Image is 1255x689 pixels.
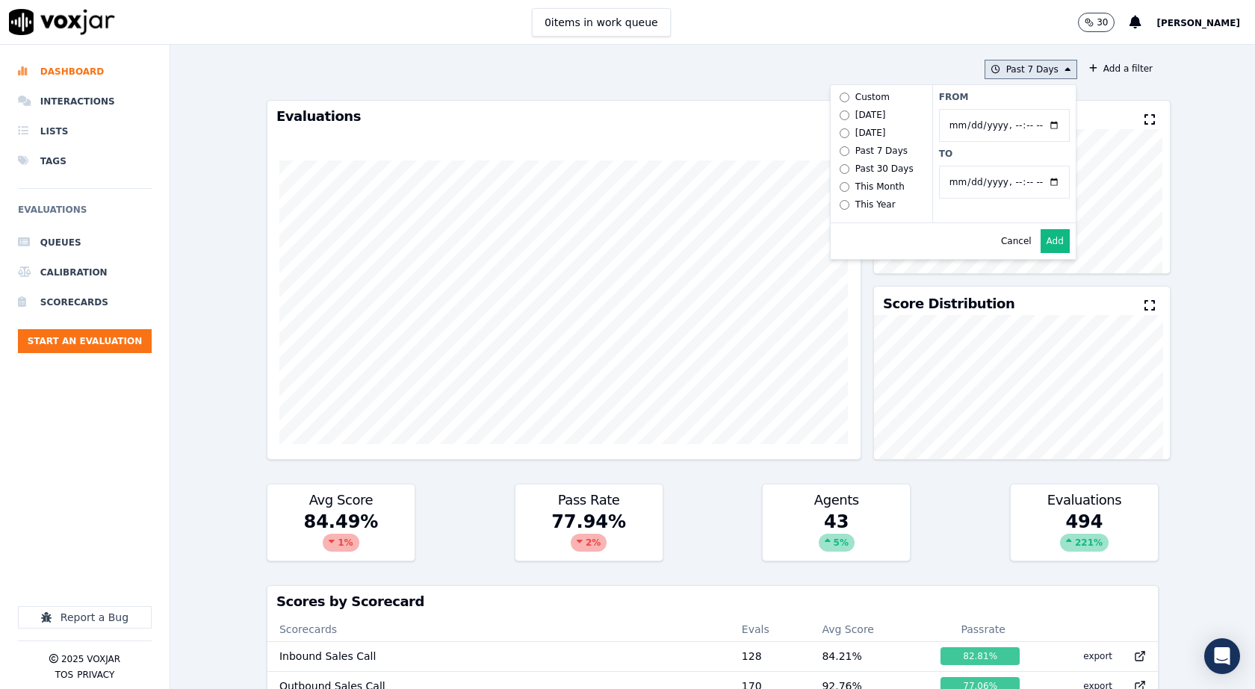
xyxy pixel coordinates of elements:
[515,510,663,561] div: 77.94 %
[18,201,152,228] h6: Evaluations
[810,617,929,641] th: Avg Score
[9,9,115,35] img: voxjar logo
[18,228,152,258] a: Queues
[819,534,855,552] div: 5 %
[941,647,1020,665] div: 82.81 %
[267,641,730,671] td: Inbound Sales Call
[939,148,1070,160] label: To
[840,128,849,138] input: [DATE]
[323,534,359,552] div: 1 %
[18,258,152,287] a: Calibration
[1041,229,1070,253] button: Add
[276,595,1149,608] h3: Scores by Scorecard
[18,329,152,353] button: Start an Evaluation
[855,199,896,211] div: This Year
[855,127,886,139] div: [DATE]
[855,181,905,193] div: This Month
[1020,493,1149,507] h3: Evaluations
[18,287,152,317] a: Scorecards
[77,669,114,681] button: Privacy
[1156,18,1240,28] span: [PERSON_NAME]
[855,91,890,103] div: Custom
[267,617,730,641] th: Scorecards
[1156,13,1255,31] button: [PERSON_NAME]
[18,57,152,87] a: Dashboard
[840,146,849,156] input: Past 7 Days
[772,493,901,507] h3: Agents
[855,163,914,175] div: Past 30 Days
[810,641,929,671] td: 84.21 %
[840,93,849,102] input: Custom
[267,510,415,561] div: 84.49 %
[1060,534,1109,552] div: 221 %
[840,110,849,120] input: [DATE]
[840,164,849,174] input: Past 30 Days
[1204,638,1240,674] div: Open Intercom Messenger
[840,182,849,192] input: This Month
[532,8,671,37] button: 0items in work queue
[1011,510,1158,561] div: 494
[18,87,152,116] a: Interactions
[276,110,852,123] h3: Evaluations
[883,297,1014,311] h3: Score Distribution
[18,606,152,629] button: Report a Bug
[730,617,811,641] th: Evals
[985,60,1077,79] button: Past 7 Days Custom [DATE] [DATE] Past 7 Days Past 30 Days This Month This Year From To Cancel Add
[939,91,1070,103] label: From
[61,653,120,665] p: 2025 Voxjar
[1083,60,1159,78] button: Add a filter
[855,145,908,157] div: Past 7 Days
[1078,13,1129,32] button: 30
[730,641,811,671] td: 128
[840,200,849,210] input: This Year
[524,493,654,507] h3: Pass Rate
[18,146,152,176] a: Tags
[855,109,886,121] div: [DATE]
[276,493,406,507] h3: Avg Score
[571,534,607,552] div: 2 %
[1071,644,1124,668] button: export
[1097,16,1108,28] p: 30
[55,669,73,681] button: TOS
[18,116,152,146] a: Lists
[1078,13,1115,32] button: 30
[1001,235,1032,247] button: Cancel
[763,510,910,561] div: 43
[929,617,1038,641] th: Passrate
